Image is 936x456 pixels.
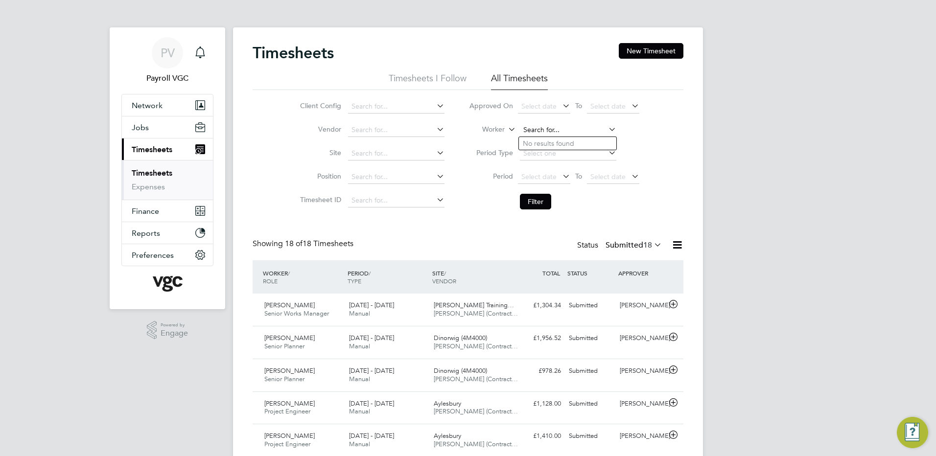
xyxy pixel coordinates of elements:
span: Timesheets [132,145,172,154]
button: Timesheets [122,138,213,160]
span: Aylesbury [434,432,461,440]
label: Period [469,172,513,181]
span: Network [132,101,163,110]
span: Dinorwig (4M4000) [434,334,487,342]
div: Showing [253,239,355,249]
span: Senior Planner [264,342,304,350]
input: Search for... [348,100,445,114]
div: APPROVER [616,264,667,282]
span: [PERSON_NAME] Training… [434,301,514,309]
span: Select date [590,102,626,111]
span: To [572,99,585,112]
button: New Timesheet [619,43,683,59]
h2: Timesheets [253,43,334,63]
div: Submitted [565,428,616,444]
a: Expenses [132,182,165,191]
button: Preferences [122,244,213,266]
span: [PERSON_NAME] (Contract… [434,342,518,350]
span: Finance [132,206,159,216]
span: Payroll VGC [121,72,213,84]
span: Manual [349,342,370,350]
nav: Main navigation [110,27,225,309]
span: Senior Planner [264,375,304,383]
span: 18 [643,240,652,250]
label: Approved On [469,101,513,110]
span: TOTAL [542,269,560,277]
span: Manual [349,309,370,318]
span: Select date [521,102,557,111]
img: vgcgroup-logo-retina.png [153,276,183,292]
input: Search for... [520,123,616,137]
span: Engage [161,329,188,338]
div: [PERSON_NAME] [616,428,667,444]
div: £978.26 [514,363,565,379]
button: Finance [122,200,213,222]
input: Search for... [348,170,445,184]
li: All Timesheets [491,72,548,90]
span: Aylesbury [434,399,461,408]
span: [DATE] - [DATE] [349,301,394,309]
span: [PERSON_NAME] [264,432,315,440]
div: [PERSON_NAME] [616,297,667,314]
div: Timesheets [122,160,213,200]
a: PVPayroll VGC [121,37,213,84]
li: Timesheets I Follow [389,72,467,90]
label: Site [297,148,341,157]
label: Worker [461,125,505,135]
span: Project Engineer [264,407,310,415]
button: Reports [122,222,213,244]
span: Preferences [132,251,174,260]
input: Search for... [348,194,445,207]
a: Timesheets [132,168,172,178]
div: WORKER [260,264,345,290]
span: Reports [132,228,160,238]
label: Timesheet ID [297,195,341,204]
span: PV [161,46,175,59]
span: Jobs [132,123,149,132]
label: Submitted [606,240,662,250]
span: TYPE [348,277,361,285]
span: [PERSON_NAME] (Contract… [434,407,518,415]
span: [PERSON_NAME] [264,334,315,342]
input: Search for... [348,147,445,160]
span: 18 of [285,239,303,249]
span: [DATE] - [DATE] [349,366,394,375]
a: Go to home page [121,276,213,292]
div: Submitted [565,396,616,412]
span: [DATE] - [DATE] [349,334,394,342]
div: Submitted [565,330,616,346]
div: [PERSON_NAME] [616,330,667,346]
div: [PERSON_NAME] [616,396,667,412]
button: Engage Resource Center [897,417,928,448]
div: Status [577,239,664,252]
span: Dinorwig (4M4000) [434,366,487,375]
span: [PERSON_NAME] [264,366,315,375]
span: Manual [349,440,370,448]
li: No results found [519,137,616,150]
div: [PERSON_NAME] [616,363,667,379]
span: Manual [349,407,370,415]
span: Powered by [161,321,188,329]
div: £1,304.34 [514,297,565,314]
button: Network [122,94,213,116]
input: Search for... [348,123,445,137]
button: Jobs [122,116,213,138]
span: [PERSON_NAME] (Contract… [434,440,518,448]
span: [PERSON_NAME] (Contract… [434,375,518,383]
button: Filter [520,194,551,209]
label: Period Type [469,148,513,157]
div: Submitted [565,363,616,379]
div: Submitted [565,297,616,314]
div: £1,128.00 [514,396,565,412]
span: / [288,269,290,277]
span: Select date [521,172,557,181]
span: Select date [590,172,626,181]
span: [PERSON_NAME] [264,301,315,309]
span: VENDOR [432,277,456,285]
span: [PERSON_NAME] (Contract… [434,309,518,318]
div: STATUS [565,264,616,282]
span: Senior Works Manager [264,309,329,318]
span: ROLE [263,277,278,285]
span: Manual [349,375,370,383]
div: PERIOD [345,264,430,290]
